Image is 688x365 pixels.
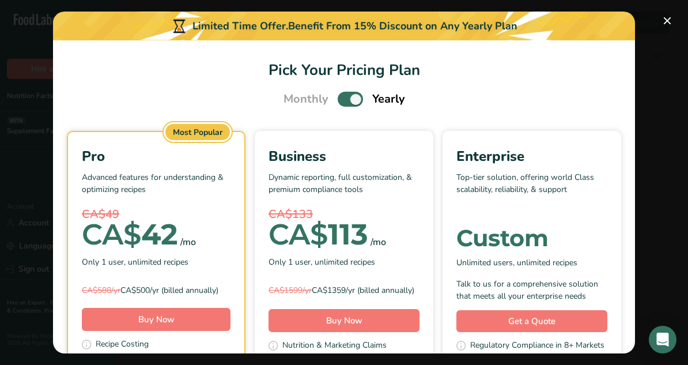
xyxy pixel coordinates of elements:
span: Unlimited users, unlimited recipes [456,257,577,269]
div: /mo [180,235,196,249]
button: Buy Now [82,308,230,331]
span: CA$ [82,217,141,252]
span: CA$ [269,217,328,252]
div: /mo [371,235,386,249]
span: Monthly [283,91,328,108]
div: Pro [82,146,230,167]
div: Business [269,146,419,167]
div: Open Intercom Messenger [649,326,676,353]
div: 113 [269,223,368,246]
h1: Pick Your Pricing Plan [67,59,621,81]
span: CA$588/yr [82,285,120,296]
div: Benefit From 15% Discount on Any Yearly Plan [288,18,517,34]
span: Buy Now [138,314,175,325]
button: Buy Now [269,309,419,332]
span: Yearly [372,91,405,108]
span: Only 1 user, unlimited recipes [82,256,188,268]
span: Recipe Costing [96,338,149,352]
div: Most Popular [165,124,230,140]
div: CA$49 [82,206,230,223]
span: Regulatory Compliance in 8+ Markets [470,339,604,353]
div: Custom [456,227,607,250]
span: Nutrition & Marketing Claims [282,339,387,353]
div: CA$1359/yr (billed annually) [269,284,419,296]
div: Enterprise [456,146,607,167]
div: Talk to us for a comprehensive solution that meets all your enterprise needs [456,278,607,302]
div: CA$133 [269,206,419,223]
span: Buy Now [326,315,362,326]
div: 42 [82,223,178,246]
p: Advanced features for understanding & optimizing recipes [82,171,230,206]
div: CA$500/yr (billed annually) [82,284,230,296]
p: Top-tier solution, offering world Class scalability, reliability, & support [456,171,607,206]
span: CA$1599/yr [269,285,312,296]
p: Dynamic reporting, full customization, & premium compliance tools [269,171,419,206]
span: Get a Quote [508,315,555,328]
div: Limited Time Offer. [53,12,635,40]
span: Only 1 user, unlimited recipes [269,256,375,268]
a: Get a Quote [456,310,607,333]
